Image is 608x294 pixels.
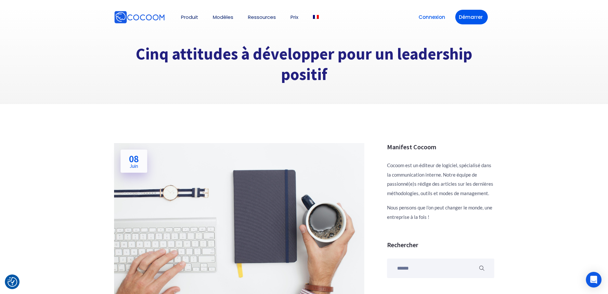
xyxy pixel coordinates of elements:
[455,10,488,24] a: Démarrer
[387,203,494,221] p: Nous pensons que l’on peut changer le monde, une entreprise à la fois !
[586,272,602,287] div: Open Intercom Messenger
[415,10,449,24] a: Connexion
[7,277,17,287] button: Consent Preferences
[213,15,233,20] a: Modèles
[387,161,494,198] p: Cocoom est un éditeur de logiciel, spécialisé dans la communication interne. Notre équipe de pass...
[387,241,494,249] h3: Rechercher
[129,154,139,168] h2: 08
[181,15,198,20] a: Produit
[114,11,165,24] img: Cocoom
[7,277,17,287] img: Revisit consent button
[248,15,276,20] a: Ressources
[114,44,494,85] h1: Cinq attitudes à développer pour un leadership positif
[387,143,494,151] h3: Manifest Cocoom
[129,164,139,168] span: Juin
[291,15,298,20] a: Prix
[121,150,147,173] a: 08Juin
[313,15,319,19] img: Français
